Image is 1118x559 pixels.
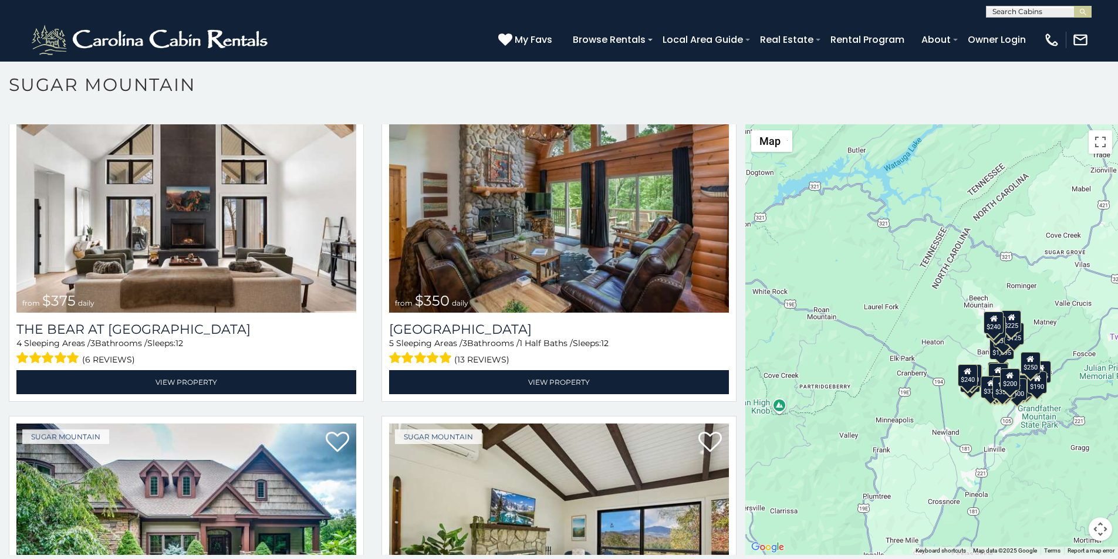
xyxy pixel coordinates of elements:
[1028,371,1048,394] div: $190
[754,29,819,50] a: Real Estate
[389,85,729,313] a: Grouse Moor Lodge from $350 daily
[16,370,356,394] a: View Property
[1031,361,1051,383] div: $155
[1043,32,1060,48] img: phone-regular-white.png
[16,85,356,313] a: The Bear At Sugar Mountain from $375 daily
[389,337,729,367] div: Sleeping Areas / Bathrooms / Sleeps:
[16,338,22,348] span: 4
[992,377,1012,399] div: $350
[415,292,450,309] span: $350
[1000,368,1020,391] div: $200
[389,85,729,313] img: Grouse Moor Lodge
[389,338,394,348] span: 5
[916,547,966,555] button: Keyboard shortcuts
[1002,310,1022,333] div: $225
[1004,323,1024,345] div: $125
[22,299,40,307] span: from
[567,29,651,50] a: Browse Rentals
[452,299,468,307] span: daily
[989,337,1014,360] div: $1,095
[22,429,109,444] a: Sugar Mountain
[16,321,356,337] h3: The Bear At Sugar Mountain
[759,135,781,147] span: Map
[175,338,183,348] span: 12
[1044,547,1060,554] a: Terms
[389,321,729,337] h3: Grouse Moor Lodge
[498,32,555,48] a: My Favs
[395,429,482,444] a: Sugar Mountain
[462,338,467,348] span: 3
[748,540,787,555] img: Google
[1068,547,1114,554] a: Report a map error
[326,431,349,455] a: Add to favorites
[389,370,729,394] a: View Property
[395,299,413,307] span: from
[988,362,1008,384] div: $190
[973,547,1037,554] span: Map data ©2025 Google
[1021,352,1041,374] div: $250
[825,29,910,50] a: Rental Program
[916,29,957,50] a: About
[454,352,509,367] span: (13 reviews)
[78,299,94,307] span: daily
[751,130,792,152] button: Change map style
[1089,517,1112,541] button: Map camera controls
[984,311,1004,334] div: $240
[981,376,1001,398] div: $375
[601,338,609,348] span: 12
[29,22,273,57] img: White-1-2.png
[1072,32,1089,48] img: mail-regular-white.png
[90,338,95,348] span: 3
[1013,375,1033,397] div: $195
[16,321,356,337] a: The Bear At [GEOGRAPHIC_DATA]
[958,364,978,387] div: $240
[16,85,356,313] img: The Bear At Sugar Mountain
[82,352,135,367] span: (6 reviews)
[519,338,573,348] span: 1 Half Baths /
[657,29,749,50] a: Local Area Guide
[1089,130,1112,154] button: Toggle fullscreen view
[748,540,787,555] a: Open this area in Google Maps (opens a new window)
[389,321,729,337] a: [GEOGRAPHIC_DATA]
[962,29,1032,50] a: Owner Login
[515,32,552,47] span: My Favs
[988,363,1008,385] div: $300
[42,292,76,309] span: $375
[16,337,356,367] div: Sleeping Areas / Bathrooms / Sleeps:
